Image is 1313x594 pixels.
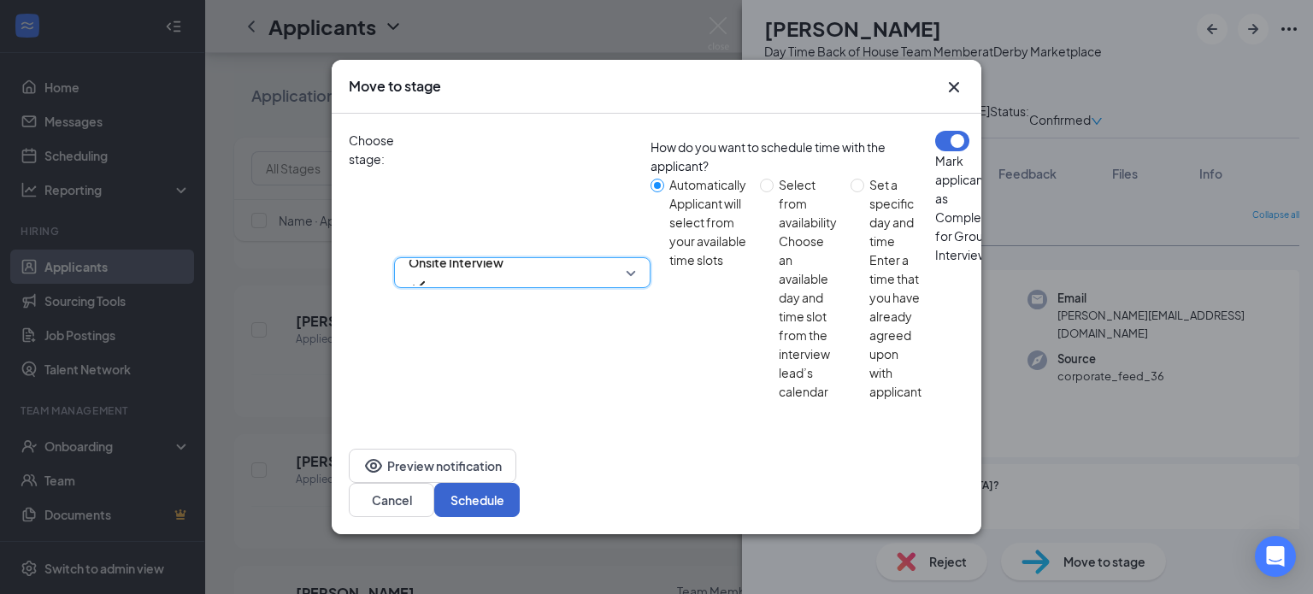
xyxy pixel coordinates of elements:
[409,250,503,275] span: Onsite Interview
[349,449,516,483] button: EyePreview notification
[669,175,746,194] div: Automatically
[349,483,434,517] button: Cancel
[869,250,921,401] div: Enter a time that you have already agreed upon with applicant
[869,175,921,250] div: Set a specific day and time
[409,275,429,296] svg: Checkmark
[1255,536,1296,577] div: Open Intercom Messenger
[651,138,935,175] div: How do you want to schedule time with the applicant?
[349,131,394,415] span: Choose stage:
[779,232,837,401] div: Choose an available day and time slot from the interview lead’s calendar
[935,151,1001,264] p: Mark applicant(s) as Completed for Group Interview
[363,456,384,476] svg: Eye
[434,483,520,517] button: Schedule
[349,77,441,96] h3: Move to stage
[669,194,746,269] div: Applicant will select from your available time slots
[944,77,964,97] button: Close
[944,77,964,97] svg: Cross
[779,175,837,232] div: Select from availability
